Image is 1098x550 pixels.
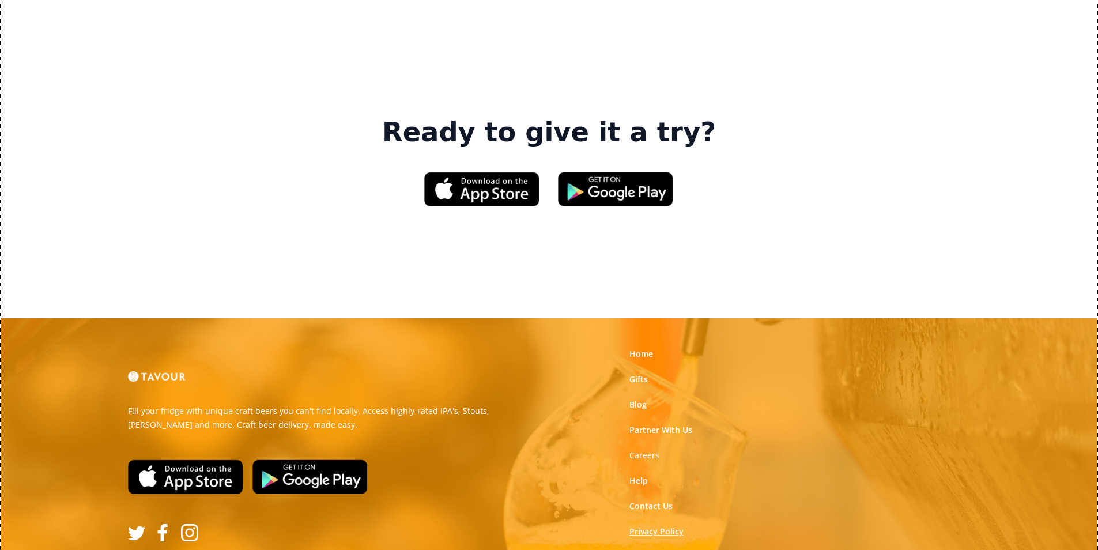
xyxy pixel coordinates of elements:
[629,500,673,512] a: Contact Us
[128,404,541,432] p: Fill your fridge with unique craft beers you can't find locally. Access highly-rated IPA's, Stout...
[629,374,648,385] a: Gifts
[629,475,648,487] a: Help
[629,424,692,436] a: Partner With Us
[629,399,647,410] a: Blog
[629,450,659,461] a: Careers
[629,526,684,537] a: Privacy Policy
[629,348,653,360] a: Home
[382,116,716,149] strong: Ready to give it a try?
